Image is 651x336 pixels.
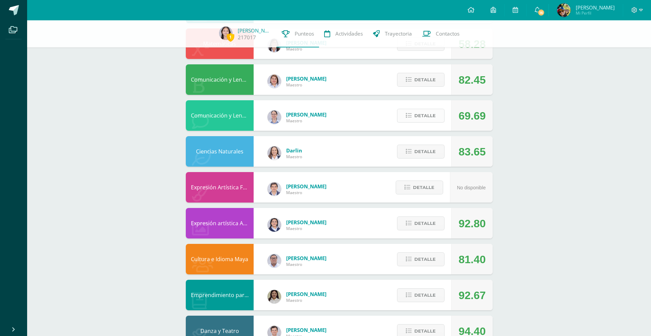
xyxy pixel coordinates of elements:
div: 81.40 [458,244,486,275]
a: Actividades [319,20,368,47]
span: Maestro [286,261,327,267]
span: Maestro [286,46,327,52]
span: Darlin [286,147,302,154]
span: Detalle [414,109,436,122]
button: Detalle [397,216,445,230]
span: Detalle [413,181,434,194]
span: Maestro [286,297,327,303]
span: 16 [537,9,545,16]
span: Punteos [295,30,314,37]
div: 69.69 [458,101,486,131]
div: Comunicación y Lenguaje Inglés [186,100,254,131]
div: 83.65 [458,136,486,167]
div: 92.67 [458,280,486,311]
span: [PERSON_NAME] [286,291,327,297]
button: Detalle [397,73,445,87]
span: [PERSON_NAME] [576,4,615,11]
span: [PERSON_NAME] [286,183,327,190]
span: [PERSON_NAME] [286,219,327,226]
span: Actividades [335,30,363,37]
span: 1 [227,33,234,41]
span: Detalle [414,289,436,301]
span: Maestro [286,190,327,195]
img: 794815d7ffad13252b70ea13fddba508.png [268,146,281,160]
div: Expresión artística ARTES PLÁSTICAS [186,208,254,238]
span: [PERSON_NAME] [286,255,327,261]
img: 32863153bf8bbda601a51695c130e98e.png [268,182,281,196]
div: Expresión Artística FORMACIÓN MUSICAL [186,172,254,203]
span: Maestro [286,82,327,88]
img: 799791cd4ec4703767168e1db4dfe2dd.png [268,218,281,232]
span: Mi Perfil [576,10,615,16]
span: Detalle [414,253,436,266]
img: daba15fc5312cea3888e84612827f950.png [268,110,281,124]
span: Maestro [286,118,327,124]
div: Ciencias Naturales [186,136,254,167]
div: Cultura e Idioma Maya [186,244,254,274]
span: No disponible [457,185,486,190]
span: Contactos [436,30,459,37]
button: Detalle [397,145,445,159]
button: Detalle [396,181,443,194]
img: 7b13906345788fecd41e6b3029541beb.png [268,290,281,303]
span: [PERSON_NAME] [286,327,327,333]
div: 82.45 [458,65,486,95]
a: [PERSON_NAME] [238,27,272,34]
span: Detalle [414,145,436,158]
span: Maestro [286,226,327,231]
a: Contactos [417,20,465,47]
span: Maestro [286,154,302,160]
img: 5778bd7e28cf89dedf9ffa8080fc1cd8.png [268,254,281,268]
div: Emprendimiento para la Productividad [186,280,254,310]
span: Detalle [414,73,436,86]
button: Detalle [397,109,445,123]
button: Detalle [397,288,445,302]
a: Punteos [277,20,319,47]
div: Comunicación y Lenguaje Idioma Español [186,64,254,95]
button: Detalle [397,252,445,266]
img: a4e180d3c88e615cdf9cba2a7be06673.png [268,75,281,88]
a: Trayectoria [368,20,417,47]
img: 9d1d35e0bb0cd54e0b4afa38b8c284d9.png [219,26,233,40]
img: 9328d5e98ceeb7b6b4c8a00374d795d3.png [557,3,571,17]
span: Detalle [414,217,436,230]
span: [PERSON_NAME] [286,111,327,118]
div: 92.80 [458,208,486,239]
span: [PERSON_NAME] [286,75,327,82]
a: 217017 [238,34,256,41]
span: Trayectoria [385,30,412,37]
